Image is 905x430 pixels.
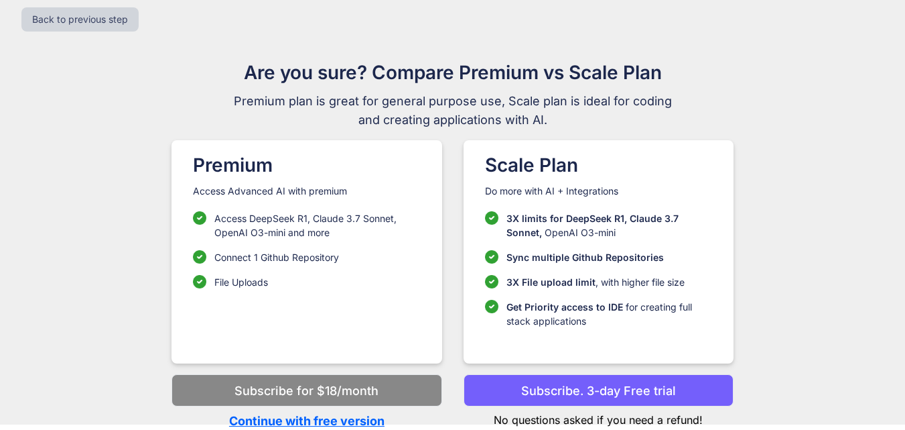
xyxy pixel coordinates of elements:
[228,58,678,87] h1: Are you sure? Compare Premium vs Scale Plan
[171,374,441,407] button: Subscribe for $18/month
[214,275,268,289] p: File Uploads
[485,184,712,198] p: Do more with AI + Integrations
[234,382,378,400] p: Subscribe for $18/month
[228,92,678,129] span: Premium plan is great for general purpose use, Scale plan is ideal for coding and creating applic...
[193,250,206,264] img: checklist
[485,151,712,179] h1: Scale Plan
[214,250,339,264] p: Connect 1 Github Repository
[506,211,712,239] p: OpenAI O3-mini
[506,213,679,238] span: 3X limits for DeepSeek R1, Claude 3.7 Sonnet,
[485,300,498,313] img: checklist
[485,250,498,264] img: checklist
[485,211,498,225] img: checklist
[464,407,734,428] p: No questions asked if you need a refund!
[485,275,498,288] img: checklist
[21,7,139,32] button: Back to previous step
[506,276,596,288] span: 3X File upload limit
[171,412,441,430] p: Continue with free version
[506,301,623,313] span: Get Priority access to IDE
[193,275,206,288] img: checklist
[506,250,664,264] p: Sync multiple Github Repositories
[506,300,712,328] p: for creating full stack applications
[521,382,676,400] p: Subscribe. 3-day Free trial
[193,184,420,198] p: Access Advanced AI with premium
[506,275,685,289] p: , with higher file size
[193,211,206,225] img: checklist
[193,151,420,179] h1: Premium
[214,211,420,239] p: Access DeepSeek R1, Claude 3.7 Sonnet, OpenAI O3-mini and more
[464,374,734,407] button: Subscribe. 3-day Free trial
